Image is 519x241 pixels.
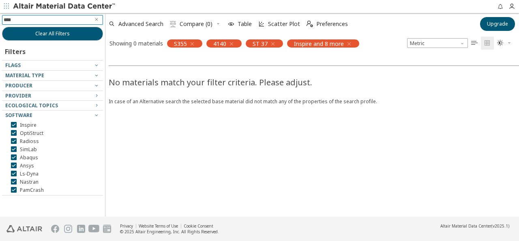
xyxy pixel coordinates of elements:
span: ST 37 [253,40,268,47]
button: Table View [468,37,481,50]
span: Altair Material Data Center [440,223,491,229]
span: Metric [407,38,468,48]
span: Advanced Search [118,21,163,27]
img: Altair Material Data Center [13,2,116,11]
span: Material Type [5,72,44,79]
span: Inspire [20,122,36,128]
div: Showing 0 materials [109,39,163,47]
span: Ecological Topics [5,102,58,109]
div: © 2025 Altair Engineering, Inc. All Rights Reserved. [120,229,219,234]
button: Software [2,111,103,120]
span: Upgrade [487,21,508,27]
span: PamCrash [20,187,44,193]
button: Material Type [2,71,103,80]
button: Flags [2,61,103,70]
span: Flags [5,62,21,69]
span: Compare (0) [180,21,212,27]
img: Altair Engineering [6,225,42,232]
button: Clear text [90,15,103,25]
button: Producer [2,81,103,91]
span: Software [5,112,32,119]
span: Inspire and 8 more [294,40,344,47]
span: Clear All Filters [35,30,70,37]
i:  [307,21,313,27]
i:  [484,40,491,46]
i:  [497,40,504,46]
div: Filters [2,41,30,60]
span: 4140 [213,40,226,47]
span: Scatter Plot [268,21,300,27]
a: Website Terms of Use [139,223,178,229]
div: (v2025.1) [440,223,509,229]
span: Radioss [20,138,39,145]
button: Provider [2,91,103,101]
span: S355 [174,40,187,47]
span: Producer [5,82,32,89]
button: Ecological Topics [2,101,103,111]
span: Ls-Dyna [20,171,39,177]
button: Upgrade [480,17,515,31]
span: SimLab [20,146,37,153]
a: Privacy [120,223,133,229]
button: Clear All Filters [2,27,103,41]
span: OptiStruct [20,130,43,137]
span: Preferences [316,21,348,27]
i:  [471,40,478,46]
span: Abaqus [20,154,38,161]
a: Cookie Consent [184,223,213,229]
span: Provider [5,92,31,99]
i:  [170,21,176,27]
button: Tile View [481,37,494,50]
button: Theme [494,37,515,50]
div: Unit System [407,38,468,48]
span: Nastran [20,179,39,185]
span: Ansys [20,163,34,169]
span: Table [238,21,252,27]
